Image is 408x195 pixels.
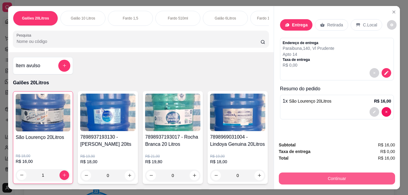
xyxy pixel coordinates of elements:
button: increase-product-quantity [254,171,264,180]
p: Fardo 1,5 Com Gás [257,16,288,21]
img: product-image [80,94,135,131]
p: Entrega [292,22,308,28]
span: R$ 0,00 [380,148,395,155]
img: product-image [16,94,70,131]
p: R$ 0,00 [283,62,334,68]
p: C.Local [363,22,377,28]
p: Galão 10 Litros [71,16,95,21]
button: decrease-product-quantity [370,68,379,78]
button: decrease-product-quantity [382,68,391,78]
img: product-image [145,94,200,131]
p: R$ 18,00 [16,154,70,158]
button: decrease-product-quantity [81,171,91,180]
p: Galões 20Litros [22,16,49,21]
input: Pesquisa [17,38,260,44]
p: Endereço de entrega [283,40,334,45]
h4: 7898937193130 - [PERSON_NAME] 20lts [80,133,135,148]
img: product-image [210,94,265,131]
span: R$ 16,00 [378,155,395,161]
p: Taxa de entrega [283,57,334,62]
button: decrease-product-quantity [211,171,221,180]
button: decrease-product-quantity [146,171,156,180]
p: Retirada [327,22,343,28]
button: add-separate-item [58,60,70,72]
p: Galão 6Litros [215,16,236,21]
span: R$ 16,00 [378,142,395,148]
button: decrease-product-quantity [387,20,397,30]
button: decrease-product-quantity [370,107,379,117]
button: decrease-product-quantity [17,170,26,180]
h4: São Lourenço 20Litros [16,134,70,141]
p: Galões 20Litros [13,79,269,86]
h4: Item avulso [16,62,40,69]
p: R$ 18,00 [210,159,265,165]
p: R$ 19,80 [145,159,200,165]
button: increase-product-quantity [59,170,69,180]
p: Paraibuna , 140 , Vl Prudente [283,45,334,51]
strong: Subtotal [279,142,296,147]
strong: Total [279,156,288,160]
button: Close [389,7,399,17]
p: Fardo 1,5 [123,16,138,21]
p: R$ 16,00 [16,158,70,164]
p: R$ 19,00 [210,154,265,159]
button: decrease-product-quantity [382,107,391,117]
p: Fardo 510ml [168,16,188,21]
span: São Lourenço 20Litros [289,99,331,103]
button: increase-product-quantity [190,171,199,180]
p: R$ 21,00 [145,154,200,159]
p: Resumo do pedido [280,85,394,92]
p: R$ 18,00 [80,159,135,165]
p: R$ 19,90 [80,154,135,159]
h4: 7898969031004 - Lindoya Genuina 20Litros [210,133,265,148]
strong: Taxa de entrega [279,149,311,154]
label: Pesquisa [17,33,33,38]
p: 1 x [283,97,331,105]
h4: 7898937193017 - Rocha Branca 20 Litros [145,133,200,148]
button: Continuar [279,172,395,184]
p: R$ 16,00 [374,98,391,104]
button: increase-product-quantity [125,171,134,180]
p: Apto 14 [283,51,334,57]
